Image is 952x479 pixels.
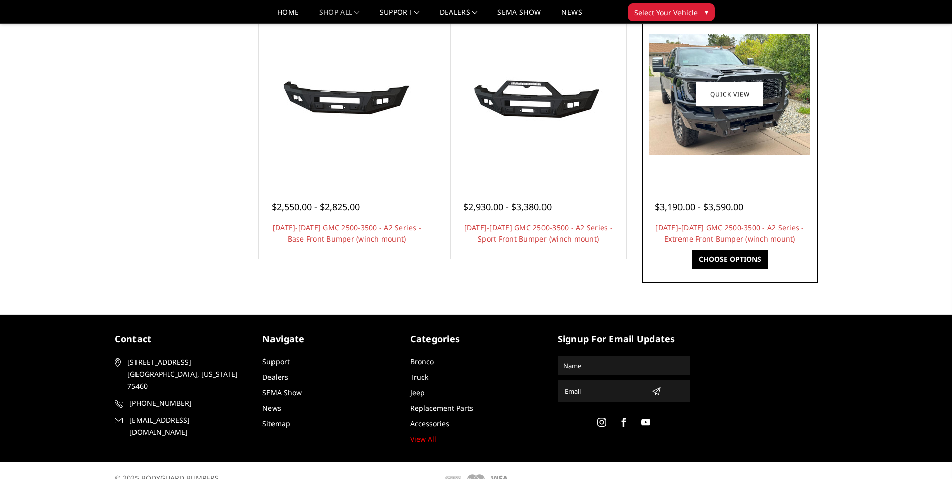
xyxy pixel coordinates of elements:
span: Select Your Vehicle [634,7,698,18]
a: Sitemap [262,419,290,428]
img: 2024-2025 GMC 2500-3500 - A2 Series - Extreme Front Bumper (winch mount) [649,34,810,155]
a: Truck [410,372,428,382]
a: Dealers [440,9,478,23]
input: Name [559,357,689,374]
a: News [262,403,281,413]
a: Bronco [410,356,434,366]
a: [DATE]-[DATE] GMC 2500-3500 - A2 Series - Sport Front Bumper (winch mount) [464,223,613,244]
span: $2,930.00 - $3,380.00 [463,201,552,213]
a: Replacement Parts [410,403,473,413]
a: Accessories [410,419,449,428]
span: [STREET_ADDRESS] [GEOGRAPHIC_DATA], [US_STATE] 75460 [127,356,244,392]
a: 2024-2025 GMC 2500-3500 - A2 Series - Extreme Front Bumper (winch mount) 2024-2025 GMC 2500-3500 ... [645,9,815,180]
a: Support [380,9,420,23]
a: Jeep [410,388,425,397]
a: SEMA Show [262,388,302,397]
a: [EMAIL_ADDRESS][DOMAIN_NAME] [115,414,247,438]
a: SEMA Show [497,9,541,23]
h5: signup for email updates [558,332,690,346]
a: 2024-2025 GMC 2500-3500 - A2 Series - Base Front Bumper (winch mount) 2024-2025 GMC 2500-3500 - A... [261,9,432,180]
a: [PHONE_NUMBER] [115,397,247,409]
h5: contact [115,332,247,346]
span: $3,190.00 - $3,590.00 [655,201,743,213]
span: [PHONE_NUMBER] [129,397,246,409]
a: [DATE]-[DATE] GMC 2500-3500 - A2 Series - Extreme Front Bumper (winch mount) [655,223,804,244]
span: ▾ [705,7,708,17]
span: $2,550.00 - $2,825.00 [271,201,360,213]
a: [DATE]-[DATE] GMC 2500-3500 - A2 Series - Base Front Bumper (winch mount) [273,223,421,244]
a: shop all [319,9,360,23]
a: Choose Options [692,250,768,269]
a: 2024-2025 GMC 2500-3500 - A2 Series - Sport Front Bumper (winch mount) 2024-2025 GMC 2500-3500 - ... [453,9,624,180]
input: Email [561,383,648,399]
a: Home [277,9,299,23]
a: Quick view [696,83,763,106]
a: Support [262,356,290,366]
button: Select Your Vehicle [628,3,715,21]
a: View All [410,434,436,444]
a: News [561,9,582,23]
h5: Navigate [262,332,395,346]
a: Dealers [262,372,288,382]
h5: Categories [410,332,542,346]
span: [EMAIL_ADDRESS][DOMAIN_NAME] [129,414,246,438]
